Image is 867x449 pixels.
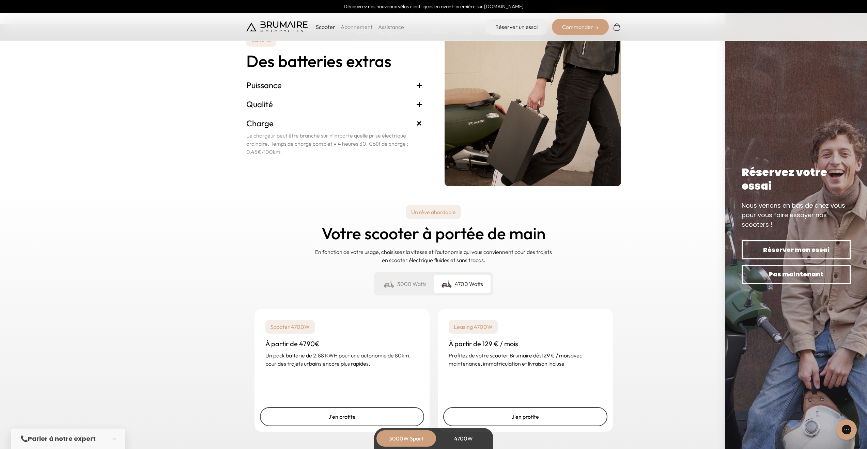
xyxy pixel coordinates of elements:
img: Brumaire Motocycles [246,21,308,32]
h3: À partir de 4790€ [265,339,419,349]
p: Scooter [316,23,335,31]
h3: À partir de 129 € / mois [449,339,602,349]
span: + [413,117,425,130]
p: Un rêve abordable [406,205,461,219]
strong: 129 € / mois [542,352,571,359]
span: + [416,99,423,110]
div: 3000 Watts [377,275,434,293]
h3: Charge [246,118,423,129]
img: Panier [613,23,621,31]
a: J'en profite [260,407,424,426]
a: Abonnement [341,23,373,30]
p: Leasing 4700W [449,320,498,334]
a: J'en profite [443,407,607,426]
h2: Des batteries extras [246,52,423,70]
img: brumaire-batteries.png [445,33,621,186]
p: Profitez de votre scooter Brumaire dès avec maintenance, immatriculation et livraison incluse [449,351,602,368]
a: Assistance [378,23,404,30]
div: 3000W Sport [379,430,434,447]
iframe: Gorgias live chat messenger [833,417,860,442]
a: Réserver un essai [485,19,548,35]
div: 4700 Watts [434,275,491,293]
p: En fonction de votre usage, choisissez la vitesse et l'autonomie qui vous conviennent pour des tr... [314,248,553,264]
span: + [416,80,423,91]
h3: Qualité [246,99,423,110]
div: Commander [552,19,609,35]
p: Un pack batterie de 2.88 KWH pour une autonomie de 80km, pour des trajets urbains encore plus rap... [265,351,419,368]
div: 4700W [436,430,491,447]
h3: Puissance [246,80,423,91]
img: right-arrow-2.png [594,26,599,30]
h2: Votre scooter à portée de main [322,224,545,242]
p: Scooter 4700W [265,320,315,334]
p: Le chargeur peut être branché sur n'importe quelle prise électrique ordinaire. Temps de charge co... [246,131,423,156]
